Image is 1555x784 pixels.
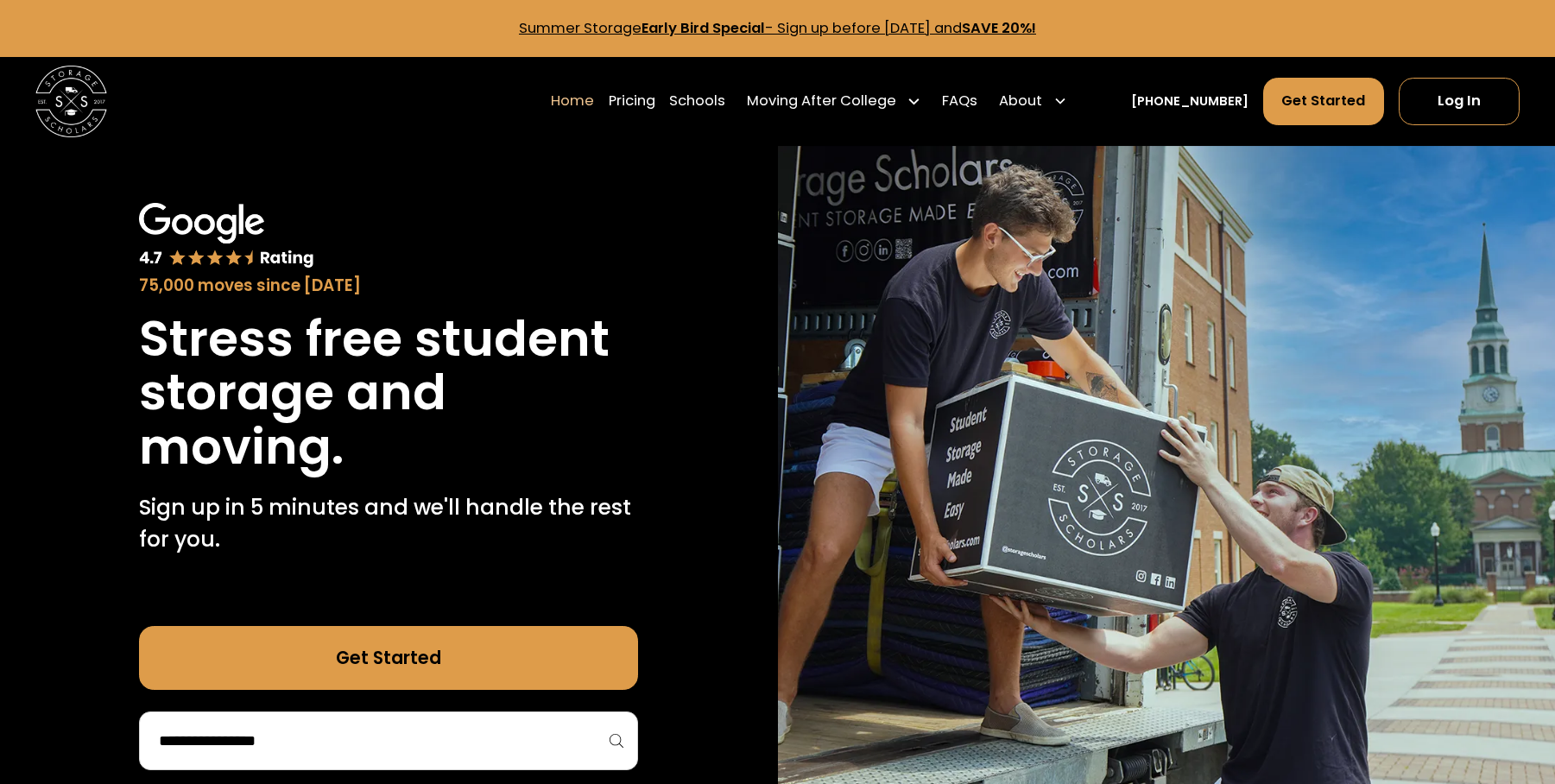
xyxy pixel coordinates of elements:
[992,77,1074,127] div: About
[139,491,638,555] p: Sign up in 5 minutes and we'll handle the rest for you.
[962,18,1036,38] strong: SAVE 20%!
[609,77,655,127] a: Pricing
[551,77,594,127] a: Home
[642,18,765,38] strong: Early Bird Special
[139,626,638,690] a: Get Started
[139,274,638,298] div: 75,000 moves since [DATE]
[139,203,313,269] img: Google 4.7 star rating
[1263,78,1384,126] a: Get Started
[669,77,725,127] a: Schools
[740,77,928,127] div: Moving After College
[519,18,1036,38] a: Summer StorageEarly Bird Special- Sign up before [DATE] andSAVE 20%!
[1399,78,1520,126] a: Log In
[35,66,107,137] img: Storage Scholars main logo
[999,91,1042,112] div: About
[942,77,977,127] a: FAQs
[1131,92,1248,111] a: [PHONE_NUMBER]
[35,66,107,137] a: home
[747,91,896,112] div: Moving After College
[139,312,638,473] h1: Stress free student storage and moving.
